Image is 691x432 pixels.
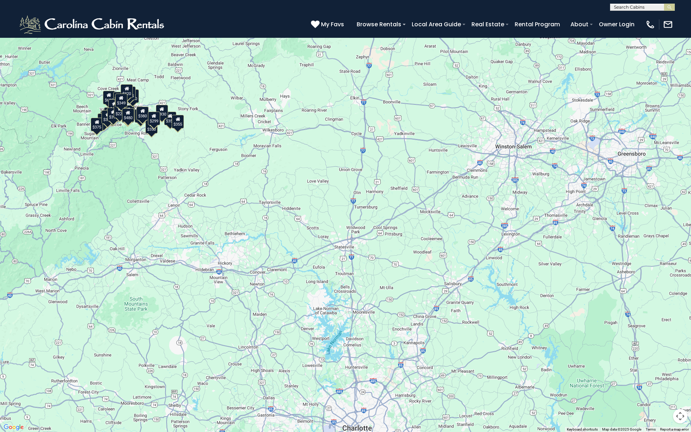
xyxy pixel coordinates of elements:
a: Real Estate [468,18,508,31]
span: My Favs [321,20,344,29]
img: phone-regular-white.png [645,19,655,30]
a: Owner Login [595,18,638,31]
a: Local Area Guide [408,18,465,31]
a: Rental Program [511,18,564,31]
img: White-1-2.png [18,14,167,35]
img: mail-regular-white.png [663,19,673,30]
a: About [567,18,592,31]
a: Browse Rentals [353,18,405,31]
a: My Favs [311,20,346,29]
